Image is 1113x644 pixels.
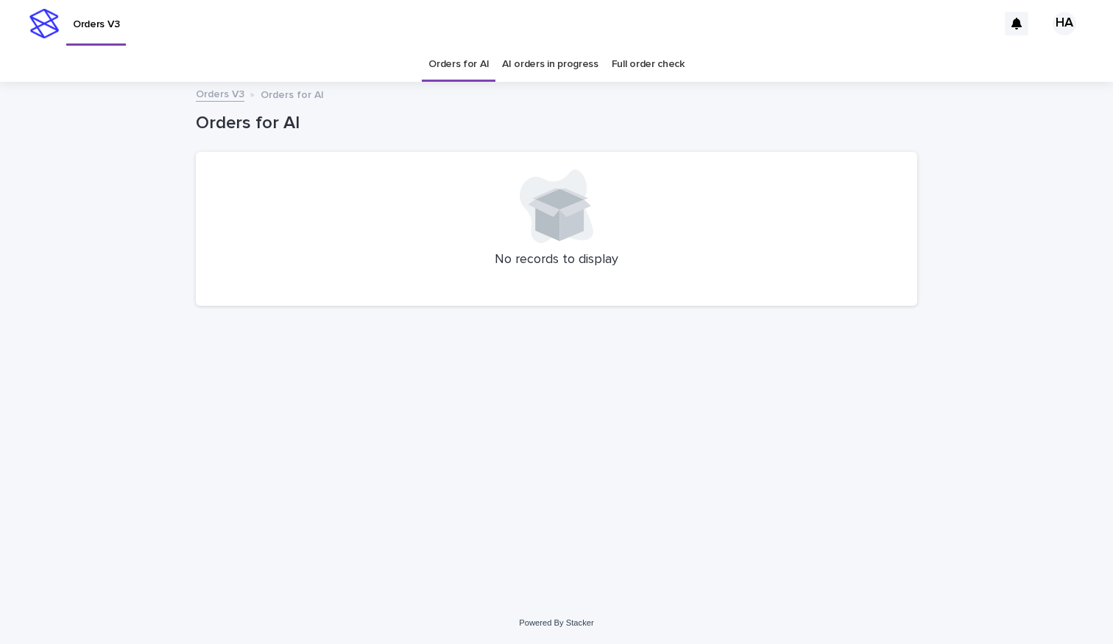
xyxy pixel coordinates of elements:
a: Orders V3 [196,85,244,102]
a: AI orders in progress [502,47,598,82]
img: stacker-logo-s-only.png [29,9,59,38]
a: Full order check [612,47,685,82]
a: Powered By Stacker [519,618,593,627]
a: Orders for AI [428,47,489,82]
div: HA [1053,12,1076,35]
h1: Orders for AI [196,113,917,134]
p: No records to display [213,252,900,268]
p: Orders for AI [261,85,324,102]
